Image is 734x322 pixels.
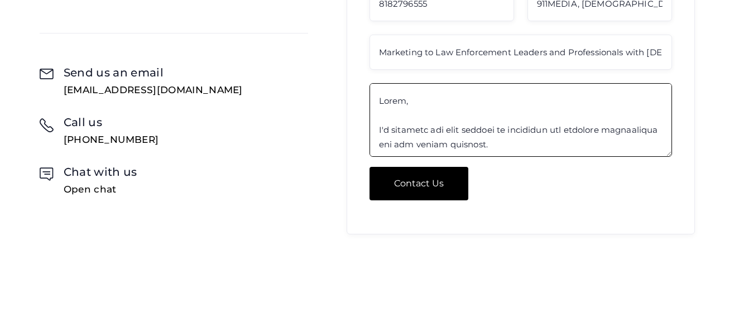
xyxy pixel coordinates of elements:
iframe: Chat Widget [678,268,734,322]
a: Send us an email[EMAIL_ADDRESS][DOMAIN_NAME] [40,65,243,95]
div:  [40,69,54,95]
div: Open chat [64,184,137,195]
div:  [40,168,54,195]
a: Chat with usOpen chat [40,164,137,195]
input: How can we help? [370,35,672,70]
input: Contact Us [370,167,468,200]
h2: Send us an email [64,65,243,80]
a: Call us[PHONE_NUMBER] [40,114,159,145]
div: [EMAIL_ADDRESS][DOMAIN_NAME] [64,85,243,95]
div:  [40,118,54,145]
div: [PHONE_NUMBER] [64,134,159,145]
h2: Call us [64,114,159,130]
h2: Chat with us [64,164,137,180]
